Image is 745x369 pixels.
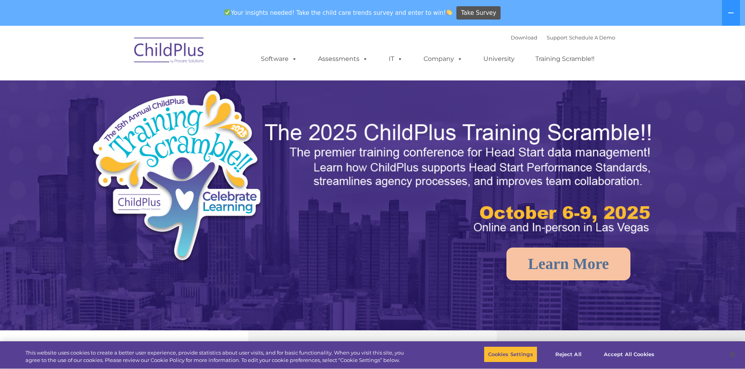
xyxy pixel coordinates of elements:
a: Assessments [310,51,376,67]
a: Training Scramble!! [528,51,602,67]
span: Take Survey [461,6,496,20]
button: Accept All Cookies [600,346,659,363]
a: Support [547,34,567,41]
a: Take Survey [456,6,501,20]
a: Learn More [506,248,630,280]
img: ChildPlus by Procare Solutions [130,32,208,71]
span: Last name [109,52,133,57]
img: 👏 [446,9,452,15]
a: University [476,51,522,67]
a: IT [381,51,411,67]
span: Your insights needed! Take the child care trends survey and enter to win! [221,5,456,20]
a: Company [416,51,470,67]
a: Schedule A Demo [569,34,615,41]
button: Reject All [544,346,593,363]
div: This website uses cookies to create a better user experience, provide statistics about user visit... [25,349,410,364]
button: Cookies Settings [484,346,537,363]
img: ✅ [224,9,230,15]
a: Download [511,34,537,41]
font: | [511,34,615,41]
a: Software [253,51,305,67]
button: Close [724,346,741,363]
span: Phone number [109,84,142,89]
